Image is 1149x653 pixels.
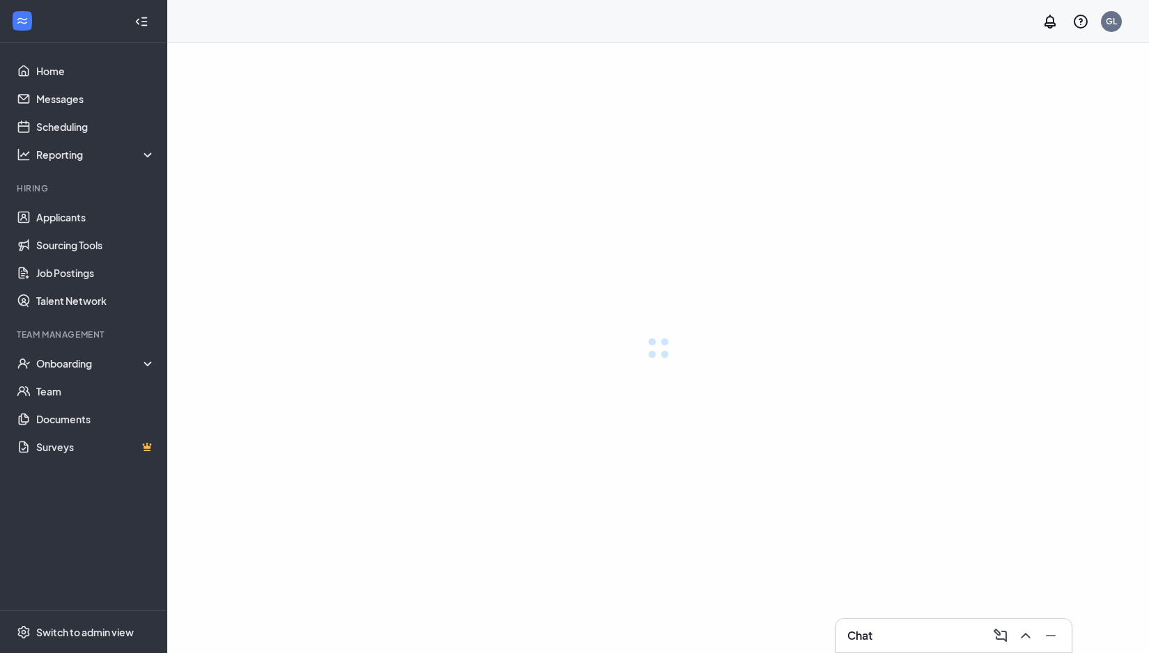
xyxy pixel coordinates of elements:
a: Home [36,57,155,85]
svg: QuestionInfo [1072,13,1089,30]
div: Onboarding [36,356,156,370]
a: Applicants [36,203,155,231]
div: Reporting [36,148,156,162]
button: Minimize [1038,624,1061,647]
svg: UserCheck [17,356,31,370]
svg: Notifications [1042,13,1058,30]
svg: Settings [17,625,31,639]
h3: Chat [847,628,872,643]
button: ChevronUp [1013,624,1035,647]
a: Job Postings [36,259,155,287]
a: SurveysCrown [36,433,155,461]
div: GL [1106,15,1117,27]
div: Team Management [17,329,153,340]
svg: Analysis [17,148,31,162]
svg: ComposeMessage [992,627,1009,644]
a: Scheduling [36,113,155,141]
div: Switch to admin view [36,625,134,639]
svg: WorkstreamLogo [15,14,29,28]
a: Messages [36,85,155,113]
div: Hiring [17,182,153,194]
svg: ChevronUp [1017,627,1034,644]
svg: Minimize [1042,627,1059,644]
a: Sourcing Tools [36,231,155,259]
button: ComposeMessage [988,624,1010,647]
a: Team [36,377,155,405]
a: Talent Network [36,287,155,315]
a: Documents [36,405,155,433]
svg: Collapse [134,15,148,29]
